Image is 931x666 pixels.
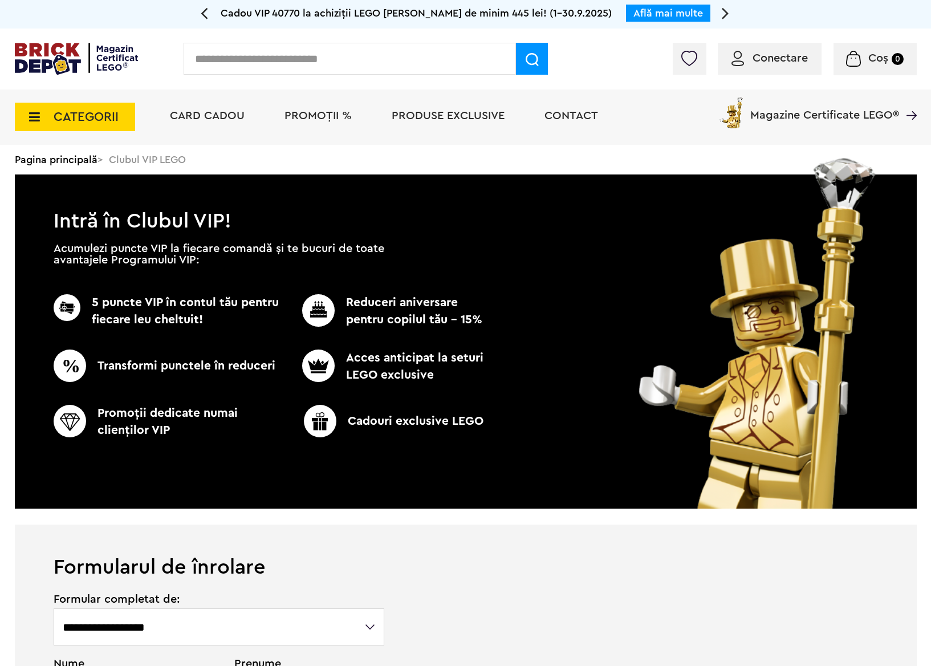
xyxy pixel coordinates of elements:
[15,145,917,174] div: > Clubul VIP LEGO
[302,294,335,327] img: CC_BD_Green_chek_mark
[284,110,352,121] a: PROMOȚII %
[15,155,97,165] a: Pagina principală
[392,110,505,121] a: Produse exclusive
[899,95,917,106] a: Magazine Certificate LEGO®
[54,294,80,321] img: CC_BD_Green_chek_mark
[54,111,119,123] span: CATEGORII
[221,8,612,18] span: Cadou VIP 40770 la achiziții LEGO [PERSON_NAME] de minim 445 lei! (1-30.9.2025)
[54,405,86,437] img: CC_BD_Green_chek_mark
[304,405,336,437] img: CC_BD_Green_chek_mark
[54,350,283,382] p: Transformi punctele în reduceri
[633,8,703,18] a: Află mai multe
[54,594,386,605] span: Formular completat de:
[54,243,384,266] p: Acumulezi puncte VIP la fiecare comandă și te bucuri de toate avantajele Programului VIP:
[15,174,917,227] h1: Intră în Clubul VIP!
[623,159,893,509] img: vip_page_image
[54,294,283,328] p: 5 puncte VIP în contul tău pentru fiecare leu cheltuit!
[15,525,917,578] h1: Formularul de înrolare
[54,405,283,439] p: Promoţii dedicate numai clienţilor VIP
[750,95,899,121] span: Magazine Certificate LEGO®
[279,405,509,437] p: Cadouri exclusive LEGO
[892,53,904,65] small: 0
[283,294,487,328] p: Reduceri aniversare pentru copilul tău - 15%
[753,52,808,64] span: Conectare
[731,52,808,64] a: Conectare
[302,350,335,382] img: CC_BD_Green_chek_mark
[54,350,86,382] img: CC_BD_Green_chek_mark
[170,110,245,121] a: Card Cadou
[544,110,598,121] a: Contact
[868,52,888,64] span: Coș
[283,350,487,384] p: Acces anticipat la seturi LEGO exclusive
